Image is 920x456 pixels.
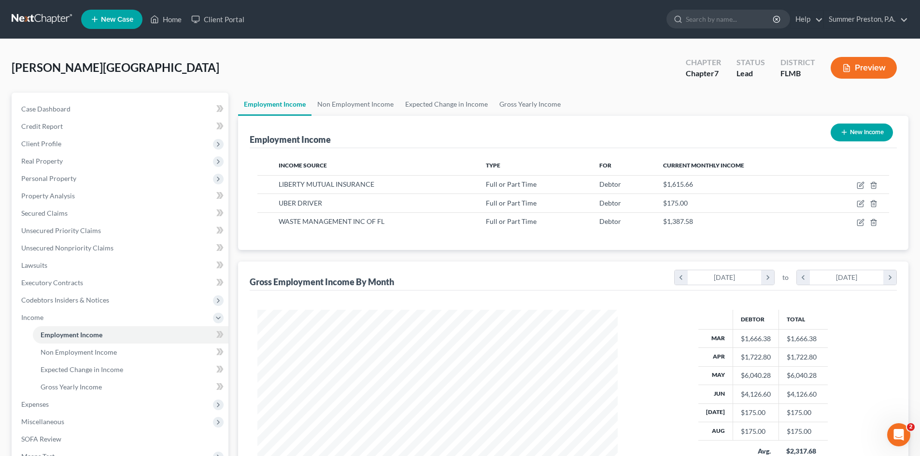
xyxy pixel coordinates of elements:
a: Client Portal [186,11,249,28]
span: LIBERTY MUTUAL INSURANCE [279,180,374,188]
th: Total [778,310,828,329]
i: chevron_left [797,270,810,285]
div: $6,040.28 [741,371,771,380]
a: Unsecured Nonpriority Claims [14,239,228,257]
span: Unsecured Nonpriority Claims [21,244,113,252]
a: Secured Claims [14,205,228,222]
span: For [599,162,611,169]
span: UBER DRIVER [279,199,322,207]
a: Employment Income [33,326,228,344]
th: May [698,366,733,385]
span: Lawsuits [21,261,47,269]
span: 7 [714,69,719,78]
a: Lawsuits [14,257,228,274]
span: Non Employment Income [41,348,117,356]
div: $2,317.68 [786,446,820,456]
span: Gross Yearly Income [41,383,102,391]
a: Home [145,11,186,28]
div: $4,126.60 [741,389,771,399]
span: Debtor [599,217,621,225]
th: Aug [698,422,733,441]
th: [DATE] [698,403,733,422]
a: Expected Change in Income [399,93,494,116]
span: $175.00 [663,199,688,207]
span: [PERSON_NAME][GEOGRAPHIC_DATA] [12,60,219,74]
div: [DATE] [810,270,884,285]
a: Gross Yearly Income [494,93,566,116]
span: Expected Change in Income [41,365,123,373]
span: Unsecured Priority Claims [21,226,101,235]
span: Real Property [21,157,63,165]
span: Full or Part Time [486,199,537,207]
div: Chapter [686,57,721,68]
a: Expected Change in Income [33,361,228,378]
a: Unsecured Priority Claims [14,222,228,239]
a: Employment Income [238,93,311,116]
span: Expenses [21,400,49,408]
span: Full or Part Time [486,217,537,225]
td: $175.00 [778,403,828,422]
span: New Case [101,16,133,23]
iframe: Intercom live chat [887,423,910,446]
div: Avg. [740,446,771,456]
span: $1,615.66 [663,180,693,188]
span: Case Dashboard [21,105,71,113]
button: Preview [831,57,897,79]
div: Status [736,57,765,68]
span: Executory Contracts [21,278,83,287]
a: Gross Yearly Income [33,378,228,396]
span: $1,387.58 [663,217,693,225]
div: [DATE] [688,270,762,285]
div: Employment Income [250,134,331,145]
span: Debtor [599,199,621,207]
a: SOFA Review [14,430,228,448]
span: Income Source [279,162,327,169]
span: Current Monthly Income [663,162,744,169]
td: $175.00 [778,422,828,441]
i: chevron_left [675,270,688,285]
span: Codebtors Insiders & Notices [21,296,109,304]
th: Mar [698,329,733,347]
a: Executory Contracts [14,274,228,291]
div: $175.00 [741,427,771,436]
i: chevron_right [883,270,896,285]
div: District [780,57,815,68]
a: Summer Preston, P.A. [824,11,908,28]
span: Income [21,313,43,321]
span: Miscellaneous [21,417,64,426]
span: Client Profile [21,139,61,148]
div: Gross Employment Income By Month [250,276,394,288]
a: Help [791,11,823,28]
i: chevron_right [761,270,774,285]
a: Non Employment Income [33,344,228,361]
span: WASTE MANAGEMENT INC OF FL [279,217,384,225]
th: Apr [698,348,733,366]
div: FLMB [780,68,815,79]
div: $1,666.38 [741,334,771,344]
span: Secured Claims [21,209,68,217]
span: Property Analysis [21,192,75,200]
div: Chapter [686,68,721,79]
span: Debtor [599,180,621,188]
input: Search by name... [686,10,774,28]
button: New Income [831,124,893,141]
span: to [782,273,789,282]
th: Debtor [733,310,778,329]
span: 2 [907,423,915,431]
div: $1,722.80 [741,352,771,362]
a: Case Dashboard [14,100,228,118]
span: SOFA Review [21,435,61,443]
div: $175.00 [741,408,771,417]
th: Jun [698,385,733,403]
span: Personal Property [21,174,76,182]
td: $4,126.60 [778,385,828,403]
span: Full or Part Time [486,180,537,188]
span: Employment Income [41,331,102,339]
td: $1,666.38 [778,329,828,347]
div: Lead [736,68,765,79]
td: $6,040.28 [778,366,828,385]
td: $1,722.80 [778,348,828,366]
a: Property Analysis [14,187,228,205]
span: Credit Report [21,122,63,130]
span: Type [486,162,500,169]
